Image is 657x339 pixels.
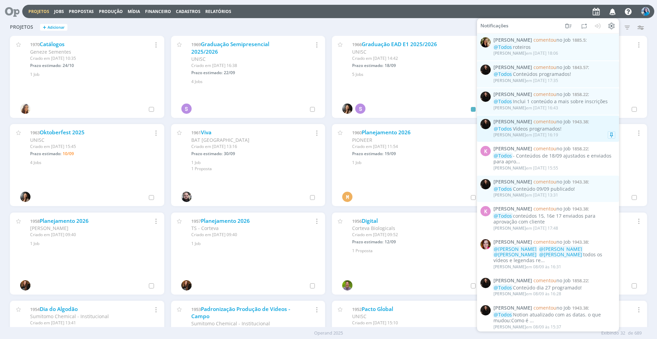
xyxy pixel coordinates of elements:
[533,304,571,311] span: no Job
[494,251,537,258] span: @[PERSON_NAME]
[493,186,615,192] div: Conteúdo 09/09 publicado!
[191,151,222,157] span: Prazo estimado:
[352,71,478,78] div: 5 Jobs
[30,313,109,320] span: Sumitomo Chemical - Institucional
[181,192,192,202] img: G
[205,9,231,14] a: Relatórios
[641,7,650,16] img: E
[493,105,526,110] span: [PERSON_NAME]
[352,49,366,55] span: UNISC
[533,118,556,125] span: comentou
[493,206,615,212] span: :
[30,320,135,326] div: Criado em [DATE] 13:41
[30,225,68,231] span: [PERSON_NAME]
[352,137,372,143] span: PIONEER
[493,226,558,230] div: em [DATE] 17:48
[493,324,526,329] span: [PERSON_NAME]
[30,130,40,136] span: 1963
[30,306,40,312] span: 1954
[40,129,85,136] a: Oktoberfest 2025
[493,119,615,125] span: :
[493,153,615,165] div: - Conteúdos de 18/09 ajustados e enviados para apro...
[493,192,526,198] span: [PERSON_NAME]
[480,239,491,249] img: B
[385,151,396,157] span: 19/09
[493,78,526,83] span: [PERSON_NAME]
[52,9,66,14] button: Jobs
[634,330,642,337] span: 689
[224,70,235,76] span: 22/09
[533,118,571,125] span: no Job
[493,64,615,70] span: :
[601,330,619,337] span: Exibindo
[181,104,192,114] div: S
[352,218,362,224] span: 1956
[40,24,67,31] button: +Adicionar
[128,9,140,14] a: Mídia
[641,5,650,17] button: E
[628,330,633,337] span: de
[352,151,383,157] span: Prazo estimado:
[352,144,457,150] div: Criado em [DATE] 11:54
[494,71,512,77] span: @Todos
[533,178,556,185] span: comentou
[30,71,156,78] div: 1 Job
[191,241,317,247] div: 1 Job
[352,225,395,231] span: Corteva Biologicals
[10,24,33,30] span: Projetos
[493,92,532,97] span: [PERSON_NAME]
[352,55,457,62] div: Criado em [DATE] 14:42
[493,78,558,83] div: em [DATE] 17:35
[69,9,94,14] span: Propostas
[362,41,437,48] a: Graduação EAD E1 2025/2026
[30,41,40,48] span: 1970
[63,151,74,157] span: 10/09
[493,105,558,110] div: em [DATE] 16:43
[191,320,270,327] span: Sumitomo Chemical - Institucional
[63,63,74,68] span: 24/10
[99,9,123,14] a: Produção
[352,239,383,245] span: Prazo estimado:
[533,239,571,245] span: no Job
[493,285,615,290] div: Conteúdo dia 27 programado!
[191,160,317,166] div: 1 Job
[191,225,219,231] span: TS - Corteva
[191,166,317,172] div: 1 Proposta
[191,70,222,76] span: Prazo estimado:
[533,178,571,185] span: no Job
[539,245,582,252] span: @[PERSON_NAME]
[533,64,556,70] span: comentou
[362,306,393,313] a: Pacto Global
[493,291,561,296] div: em 08/09 às 16:28
[176,9,201,14] span: Cadastros
[191,63,296,69] div: Criado em [DATE] 16:38
[352,41,362,48] span: 1966
[40,306,78,313] a: Dia do Algodão
[174,9,203,14] button: Cadastros
[493,165,558,170] div: em [DATE] 15:55
[494,311,512,318] span: @Todos
[572,146,588,152] span: 1858.22
[480,305,491,315] img: S
[480,37,491,48] img: C
[494,44,512,50] span: @Todos
[539,251,582,258] span: @[PERSON_NAME]
[480,146,491,156] div: K
[493,51,558,56] div: em [DATE] 18:06
[43,24,46,31] span: +
[493,132,526,138] span: [PERSON_NAME]
[572,64,588,70] span: 1843.57
[533,205,556,212] span: comentou
[40,41,65,48] a: Catálogos
[342,280,352,290] img: T
[493,239,615,245] span: :
[493,37,615,43] span: :
[493,206,532,212] span: [PERSON_NAME]
[533,277,571,284] span: no Job
[493,119,532,125] span: [PERSON_NAME]
[493,312,615,324] div: Notion atualizado com as datas. o que mudou:Como é ...
[30,218,40,224] span: 1958
[201,217,250,225] a: Planejamento 2026
[352,248,478,254] div: 1 Proposta
[493,92,615,97] span: :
